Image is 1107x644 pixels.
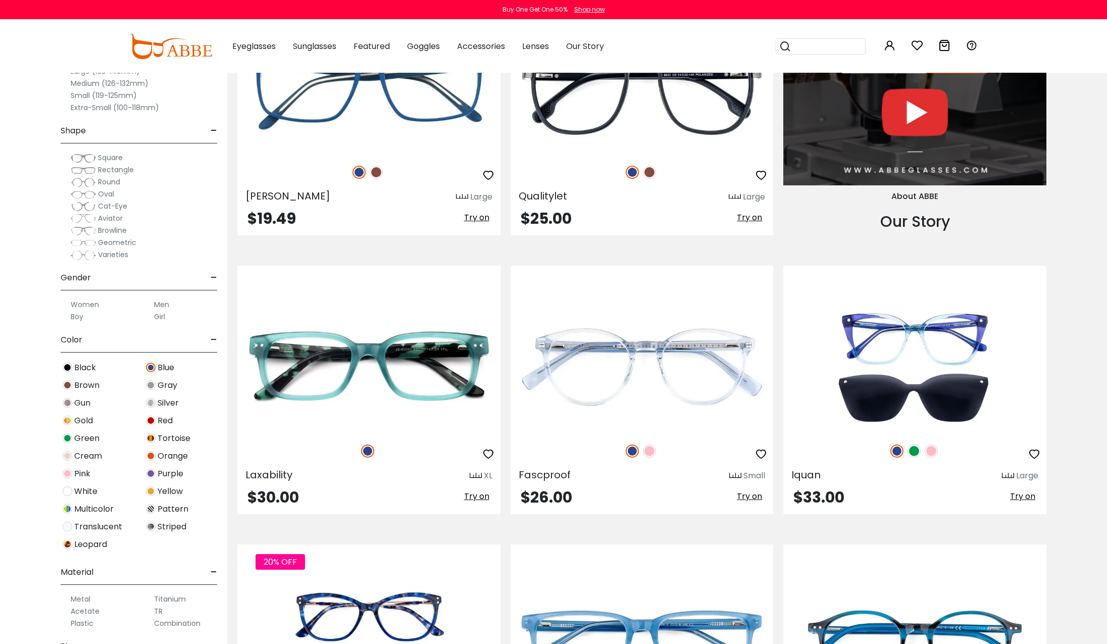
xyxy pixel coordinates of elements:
[98,201,127,211] span: Cat-Eye
[74,415,93,427] span: Gold
[791,468,821,482] span: Iquan
[407,40,440,52] span: Goggles
[470,191,492,203] div: Large
[521,208,572,229] span: $25.00
[522,40,549,52] span: Lenses
[71,202,96,212] img: Cat-Eye.png
[245,468,292,482] span: Laxability
[71,214,96,224] img: Aviator.png
[71,102,159,114] label: Extra-Small (100-118mm)
[237,302,500,433] img: Blue Laxability - Acetate ,Universal Bridge Fit
[1010,490,1035,502] span: Try on
[146,486,156,496] img: Yellow
[98,213,123,223] span: Aviator
[154,617,200,629] label: Combination
[74,397,90,409] span: Gun
[74,379,99,391] span: Brown
[511,23,774,155] img: Blue Qualitylet - Metal,TR ,Universal Bridge Fit
[643,166,656,179] img: Brown
[71,89,137,102] label: Small (119-125mm)
[158,432,190,444] span: Tortoise
[154,311,165,323] label: Girl
[470,472,482,480] img: size ruler
[74,521,122,533] span: Translucent
[158,415,173,427] span: Red
[61,560,93,584] span: Material
[74,468,90,480] span: Pink
[146,416,156,425] img: Red
[63,363,72,372] img: Black
[98,225,127,235] span: Browline
[98,153,123,163] span: Square
[146,380,156,390] img: Gray
[63,380,72,390] img: Brown
[626,444,639,458] img: Blue
[98,165,134,175] span: Rectangle
[71,299,99,311] label: Women
[908,444,921,458] img: Green
[793,486,844,508] span: $33.00
[461,211,492,224] button: Try on
[734,211,765,224] button: Try on
[63,433,72,443] img: Green
[566,40,604,52] span: Our Story
[63,469,72,478] img: Pink
[71,165,96,175] img: Rectangle.png
[464,490,489,502] span: Try on
[129,34,212,59] img: abbeglasses.com
[146,522,156,531] img: Striped
[247,486,299,508] span: $30.00
[61,119,86,143] span: Shape
[245,189,330,203] span: [PERSON_NAME]
[63,398,72,408] img: Gun
[211,560,217,584] span: -
[74,485,97,498] span: White
[502,5,568,14] div: Buy One Get One 50%
[1016,470,1038,482] div: Large
[1007,490,1038,503] button: Try on
[729,472,741,480] img: size ruler
[74,538,107,551] span: Leopard
[519,468,571,482] span: Fascproof
[71,226,96,236] img: Browline.png
[61,328,82,352] span: Color
[511,302,774,433] img: Blue Fascproof - Acetate ,Universal Bridge Fit
[729,193,741,201] img: size ruler
[158,468,183,480] span: Purple
[247,208,296,229] span: $19.49
[783,302,1046,433] img: Blue Iquan - Acetate ,clip on
[63,522,72,531] img: Translucent
[1002,472,1014,480] img: size ruler
[146,363,156,372] img: Blue
[211,266,217,290] span: -
[71,250,96,261] img: Varieties.png
[154,299,169,311] label: Men
[98,177,120,187] span: Round
[74,450,102,462] span: Cream
[737,212,762,223] span: Try on
[519,189,567,203] span: Qualitylet
[158,362,174,374] span: Blue
[237,23,500,155] a: Blue Doris - Acetate ,Universal Bridge Fit
[293,40,336,52] span: Sunglasses
[154,605,163,617] label: TR
[71,238,96,248] img: Geometric.png
[98,250,128,260] span: Varieties
[98,237,136,247] span: Geometric
[63,504,72,514] img: Multicolor
[63,486,72,496] img: White
[521,486,572,508] span: $26.00
[743,470,765,482] div: Small
[158,450,188,462] span: Orange
[158,485,183,498] span: Yellow
[370,166,383,179] img: Brown
[925,444,938,458] img: Pink
[158,379,177,391] span: Gray
[158,397,179,409] span: Silver
[74,503,114,515] span: Multicolor
[71,177,96,187] img: Round.png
